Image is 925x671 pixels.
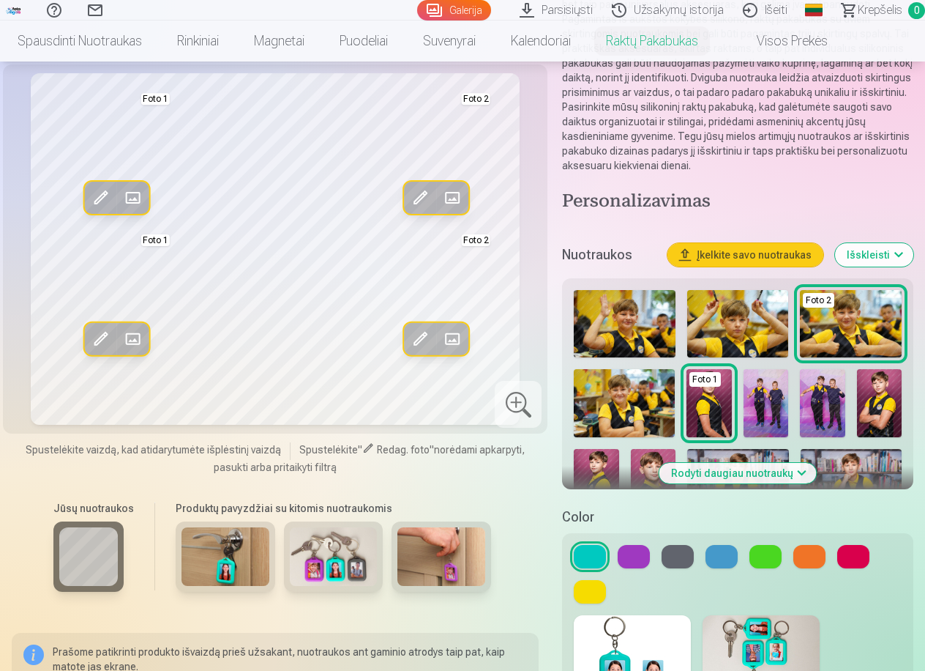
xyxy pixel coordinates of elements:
a: Suvenyrai [405,21,493,62]
h4: Personalizavimas [562,190,913,214]
button: Įkelkite savo nuotraukas [667,243,823,267]
div: Foto 2 [803,293,834,308]
div: Foto 1 [689,372,721,387]
img: /fa2 [6,6,22,15]
a: Kalendoriai [493,21,588,62]
span: " [358,444,362,456]
span: " [430,444,434,456]
a: Magnetai [236,21,322,62]
h5: Color [562,507,913,527]
a: Raktų pakabukas [588,21,716,62]
button: Rodyti daugiau nuotraukų [659,463,817,483]
span: Spustelėkite vaizdą, kad atidarytumėte išplėstinį vaizdą [26,442,281,457]
a: Visos prekės [716,21,845,62]
h6: Produktų pavyzdžiai su kitomis nuotraukomis [170,501,497,516]
button: Išskleisti [835,243,913,267]
h6: Jūsų nuotraukos [53,501,134,516]
a: Rinkiniai [160,21,236,62]
a: Puodeliai [322,21,405,62]
span: Spustelėkite [299,444,358,456]
h5: Nuotraukos [562,245,656,265]
span: Redag. foto [377,444,430,456]
span: Krepšelis [858,1,902,19]
span: 0 [908,2,925,19]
